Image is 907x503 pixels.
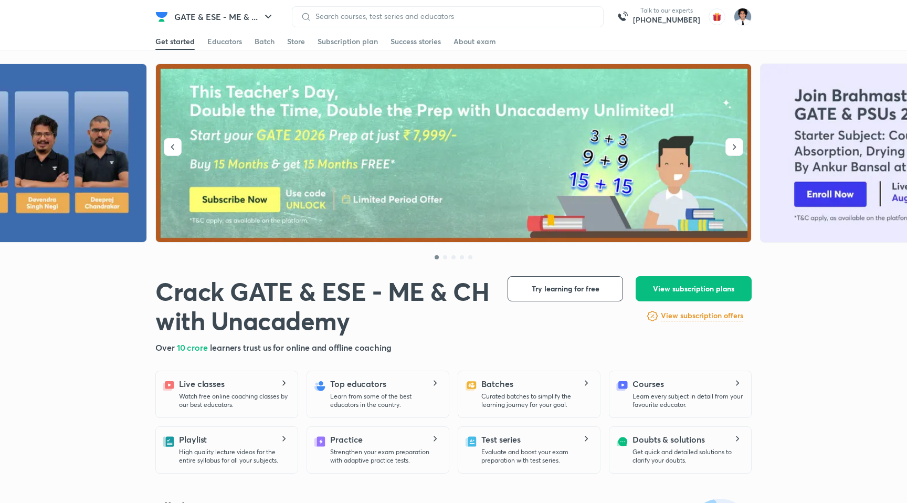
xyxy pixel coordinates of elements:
[155,11,168,23] img: Company Logo
[155,33,195,50] a: Get started
[391,33,441,50] a: Success stories
[255,33,275,50] a: Batch
[207,33,242,50] a: Educators
[632,392,743,409] p: Learn every subject in detail from your favourite educator.
[168,6,281,27] button: GATE & ESE - ME & ...
[155,276,491,335] h1: Crack GATE & ESE - ME & CH with Unacademy
[481,378,513,390] h5: Batches
[210,342,392,353] span: learners trust us for online and offline coaching
[207,36,242,47] div: Educators
[454,36,496,47] div: About exam
[330,392,440,409] p: Learn from some of the best educators in the country.
[532,284,599,294] span: Try learning for free
[179,433,207,446] h5: Playlist
[318,36,378,47] div: Subscription plan
[330,378,386,390] h5: Top educators
[612,6,633,27] img: call-us
[330,433,363,446] h5: Practice
[454,33,496,50] a: About exam
[661,310,743,321] h6: View subscription offers
[179,392,289,409] p: Watch free online coaching classes by our best educators.
[709,8,725,25] img: avatar
[508,276,623,301] button: Try learning for free
[633,6,700,15] p: Talk to our experts
[287,36,305,47] div: Store
[179,448,289,465] p: High quality lecture videos for the entire syllabus for all your subjects.
[481,433,521,446] h5: Test series
[481,392,592,409] p: Curated batches to simplify the learning journey for your goal.
[633,15,700,25] a: [PHONE_NUMBER]
[255,36,275,47] div: Batch
[636,276,752,301] button: View subscription plans
[287,33,305,50] a: Store
[653,284,734,294] span: View subscription plans
[179,378,225,390] h5: Live classes
[330,448,440,465] p: Strengthen your exam preparation with adaptive practice tests.
[632,433,705,446] h5: Doubts & solutions
[155,36,195,47] div: Get started
[155,342,177,353] span: Over
[391,36,441,47] div: Success stories
[734,8,752,26] img: Kiren Joseph
[632,378,663,390] h5: Courses
[177,342,210,353] span: 10 crore
[311,12,595,20] input: Search courses, test series and educators
[318,33,378,50] a: Subscription plan
[661,310,743,322] a: View subscription offers
[481,448,592,465] p: Evaluate and boost your exam preparation with test series.
[632,448,743,465] p: Get quick and detailed solutions to clarify your doubts.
